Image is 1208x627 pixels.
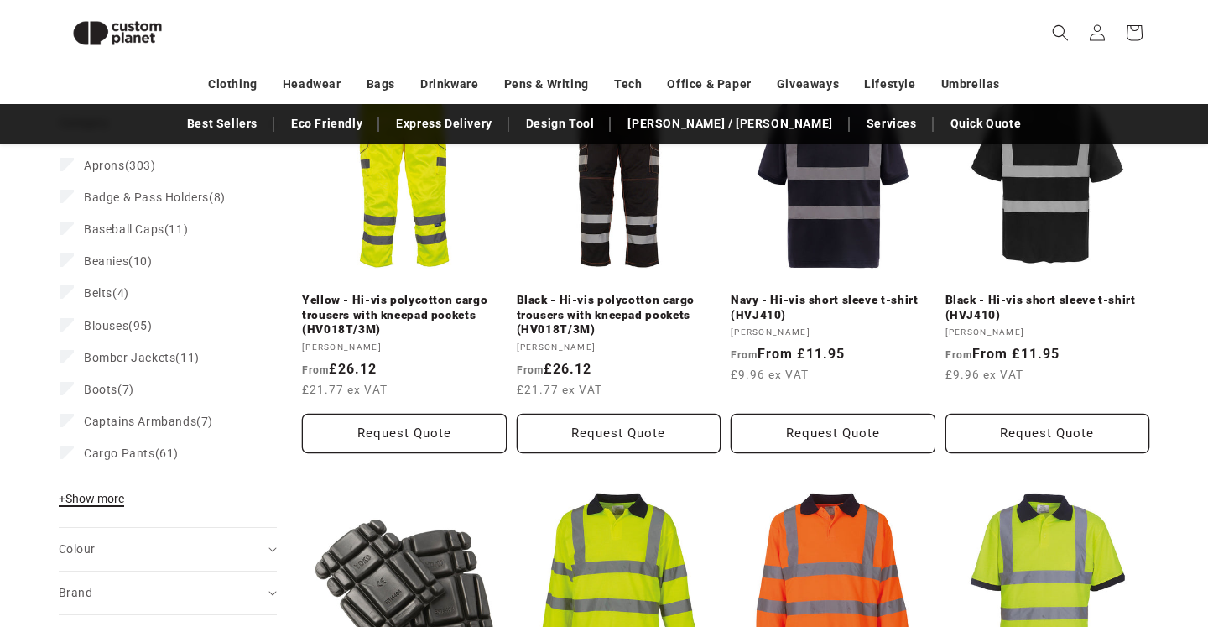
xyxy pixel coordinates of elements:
[84,158,156,173] span: (303)
[84,222,164,236] span: Baseball Caps
[945,293,1150,322] a: Black - Hi-vis short sleeve t-shirt (HVJ410)
[84,159,125,172] span: Aprons
[179,109,266,138] a: Best Sellers
[667,70,751,99] a: Office & Paper
[777,70,839,99] a: Giveaways
[920,446,1208,627] iframe: Chat Widget
[59,572,277,614] summary: Brand (0 selected)
[59,586,92,599] span: Brand
[941,70,1000,99] a: Umbrellas
[517,293,721,337] a: Black - Hi-vis polycotton cargo trousers with kneepad pockets (HV018T/3M)
[302,414,507,453] button: Request Quote
[59,492,65,505] span: +
[84,190,226,205] span: (8)
[84,253,153,269] span: (10)
[84,414,213,429] span: (7)
[59,528,277,571] summary: Colour (0 selected)
[208,70,258,99] a: Clothing
[84,382,134,397] span: (7)
[59,492,124,505] span: Show more
[84,285,129,300] span: (4)
[420,70,478,99] a: Drinkware
[84,351,175,364] span: Bomber Jackets
[864,70,915,99] a: Lifestyle
[84,318,153,333] span: (95)
[84,286,112,300] span: Belts
[59,7,176,60] img: Custom Planet
[388,109,501,138] a: Express Delivery
[731,414,935,453] button: Request Quote
[84,222,188,237] span: (11)
[84,254,128,268] span: Beanies
[84,350,200,365] span: (11)
[84,415,196,428] span: Captains Armbands
[84,446,179,461] span: (61)
[84,319,128,332] span: Blouses
[619,109,841,138] a: [PERSON_NAME] / [PERSON_NAME]
[84,191,209,204] span: Badge & Pass Holders
[283,109,371,138] a: Eco Friendly
[858,109,925,138] a: Services
[84,447,155,460] span: Cargo Pants
[517,414,721,453] button: Request Quote
[731,293,935,322] a: Navy - Hi-vis short sleeve t-shirt (HVJ410)
[367,70,395,99] a: Bags
[504,70,589,99] a: Pens & Writing
[59,491,129,515] button: Show more
[59,542,95,556] span: Colour
[283,70,341,99] a: Headwear
[942,109,1030,138] a: Quick Quote
[518,109,603,138] a: Design Tool
[302,293,507,337] a: Yellow - Hi-vis polycotton cargo trousers with kneepad pockets (HV018T/3M)
[614,70,642,99] a: Tech
[1042,14,1079,51] summary: Search
[84,383,117,396] span: Boots
[945,414,1150,453] button: Request Quote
